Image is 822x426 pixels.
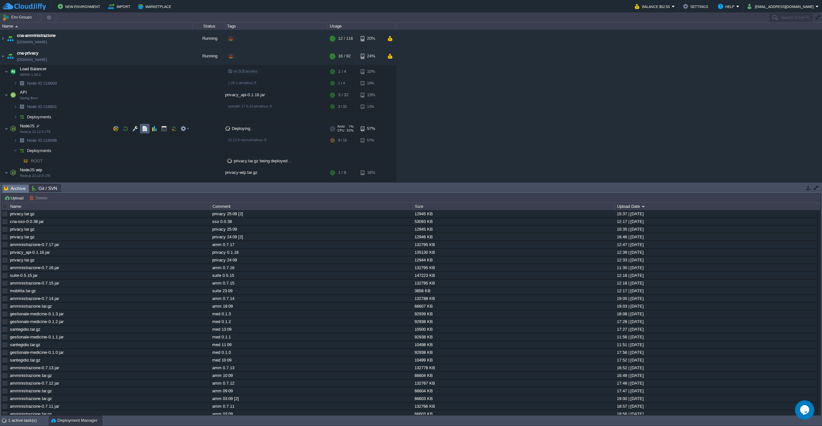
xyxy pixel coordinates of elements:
div: 10% [361,65,381,78]
button: Env Groups [2,13,34,22]
div: 12:39 | [DATE] [615,249,817,256]
div: amm 0.7.14 [211,295,412,302]
a: amministrazione-0.7.17.jar [10,242,59,247]
div: Tags [225,22,328,30]
img: AMDAwAAAACH5BAEAAAAALAAAAAABAAEAAAICRAEAOw== [6,30,15,47]
a: [DOMAIN_NAME] [17,56,47,63]
img: AMDAwAAAACH5BAEAAAAALAAAAAABAAEAAAICRAEAOw== [4,89,8,101]
a: NodeJS wipNode.js 22.12.0 LTS [19,167,43,172]
div: privacy 24 09 [211,256,412,264]
div: 11:35 | [DATE] [615,264,817,271]
div: 13% [361,102,381,112]
div: 66603 KB [413,395,615,402]
div: med 11 09 [211,341,412,348]
div: 19:03 | [DATE] [615,302,817,310]
div: 18:57 | [DATE] [615,403,817,410]
div: 12:18 | [DATE] [615,272,817,279]
button: Balance $52.55 [635,3,672,10]
img: AMDAwAAAACH5BAEAAAAALAAAAAABAAEAAAICRAEAOw== [17,146,26,156]
div: 132795 KB [413,264,615,271]
a: amministrazione-0.7.14.jar [10,296,59,301]
div: Usage [328,22,396,30]
a: Node ID:216598 [26,138,58,143]
span: 216598 [26,138,58,143]
div: amm 0.7.17 [211,241,412,248]
span: Node ID: [27,138,43,143]
img: CloudJiffy [2,3,46,11]
div: 9 / 16 [338,135,347,145]
a: Deployments [26,114,52,120]
div: 16% [361,166,381,179]
div: 15:37 | [DATE] [615,210,817,217]
span: Deploying... [225,126,254,131]
a: APISpring Boot [19,90,28,95]
a: gestionale-medicine-0.1.0.jar [10,350,64,355]
div: privacy 25 09 [2] [211,210,412,217]
a: amministrazione.tar.gz [10,396,52,401]
div: 1 / 4 [338,65,346,78]
a: amministrazione-0.7.13.jar [10,365,59,370]
div: 12944 KB [413,256,615,264]
div: 20% [361,30,381,47]
img: AMDAwAAAACH5BAEAAAAALAAAAAABAAEAAAICRAEAOw== [0,47,5,65]
div: 1 / 8 [338,166,346,179]
div: 92938 KB [413,333,615,341]
img: AMDAwAAAACH5BAEAAAAALAAAAAABAAEAAAICRAEAOw== [9,122,18,135]
img: AMDAwAAAACH5BAEAAAAALAAAAAABAAEAAAICRAEAOw== [21,156,30,166]
div: 16 / 92 [338,47,351,65]
div: 16% [361,179,381,189]
a: Node ID:216600 [26,81,58,86]
a: NodeJSNode.js 22.12.0 LTS [19,124,36,128]
span: ROOT [30,158,44,164]
div: amm 0.7.11 [211,403,412,410]
div: 132795 KB [413,241,615,248]
div: 53093 KB [413,218,615,225]
span: 22.12.0-npm-almalinux-9 [228,138,266,142]
div: 10500 KB [413,326,615,333]
a: amministrazione.tar.gz [10,304,52,309]
div: 10498 KB [413,341,615,348]
div: 19:00 | [DATE] [615,395,817,402]
div: Name [1,22,193,30]
a: cna-privacy [17,50,39,56]
div: 12945 KB [413,226,615,233]
div: amm 03 09 [211,410,412,418]
div: Upload Date [616,203,817,210]
div: 17:28 | [DATE] [615,318,817,325]
img: AMDAwAAAACH5BAEAAAAALAAAAAABAAEAAAICRAEAOw== [13,112,17,122]
img: AMDAwAAAACH5BAEAAAAALAAAAAABAAEAAAICRAEAOw== [9,166,18,179]
div: med 0.1.2 [211,318,412,325]
div: 132767 KB [413,379,615,387]
img: AMDAwAAAACH5BAEAAAAALAAAAAABAAEAAAICRAEAOw== [17,135,26,145]
div: med 10 09 [211,356,412,364]
a: santegidio.tar.gz [10,358,40,362]
img: AMDAwAAAACH5BAEAAAAALAAAAAABAAEAAAICRAEAOw== [15,26,18,27]
div: amm 09 09 [211,387,412,395]
img: AMDAwAAAACH5BAEAAAAALAAAAAABAAEAAAICRAEAOw== [17,179,26,189]
div: Running [193,47,225,65]
a: amministrazione.tar.gz [10,373,52,378]
div: med 0.1.0 [211,349,412,356]
img: AMDAwAAAACH5BAEAAAAALAAAAAABAAEAAAICRAEAOw== [17,78,26,88]
span: Node.js 22.12.0 LTS [20,130,50,134]
a: Node ID:216601 [26,104,58,109]
div: amm 0.7.12 [211,379,412,387]
span: openjdk-17.0.13-almalinux-9 [228,104,272,108]
div: 18:08 | [DATE] [615,310,817,318]
button: Import [108,3,132,10]
button: [EMAIL_ADDRESS][DOMAIN_NAME] [748,3,816,10]
div: 18:56 | [DATE] [615,410,817,418]
a: Deployments [26,148,52,153]
a: amministrazione-0.7.16.jar [10,265,59,270]
div: 10499 KB [413,356,615,364]
span: 1.26.2-almalinux-9 [228,81,256,85]
span: API [19,89,28,95]
span: NGINX 1.26.2 [20,73,41,77]
div: 12945 KB [413,210,615,217]
span: Load Balancer [19,66,48,72]
a: cna-sso-0.0.38.jar [10,219,44,224]
div: med 0.1.1 [211,333,412,341]
span: 216600 [26,81,58,86]
div: 132766 KB [413,403,615,410]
